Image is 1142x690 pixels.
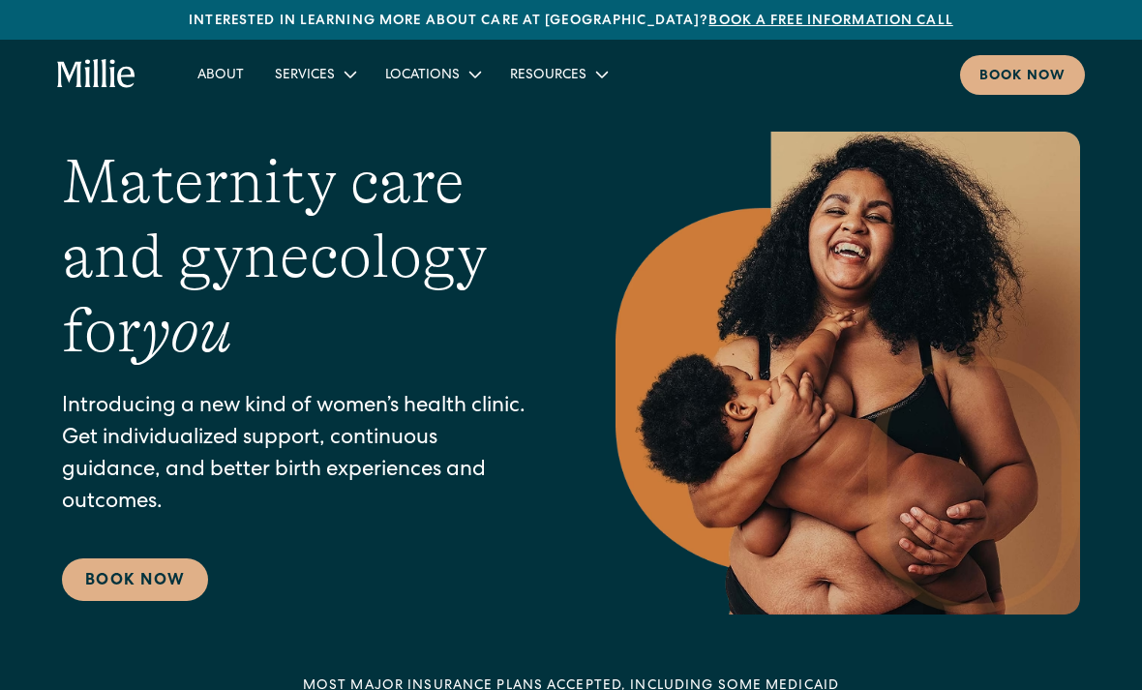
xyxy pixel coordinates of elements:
a: About [182,58,259,90]
div: Book now [979,67,1066,87]
div: Services [275,66,335,86]
div: Resources [510,66,586,86]
a: home [57,59,135,90]
div: Resources [495,58,621,90]
h1: Maternity care and gynecology for [62,145,538,368]
a: Book a free information call [708,15,952,28]
em: you [141,296,232,366]
a: Book now [960,55,1085,95]
img: Smiling mother with her baby in arms, celebrating body positivity and the nurturing bond of postp... [616,132,1080,615]
div: Locations [370,58,495,90]
p: Introducing a new kind of women’s health clinic. Get individualized support, continuous guidance,... [62,392,538,520]
a: Book Now [62,558,208,601]
div: Services [259,58,370,90]
div: Locations [385,66,460,86]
